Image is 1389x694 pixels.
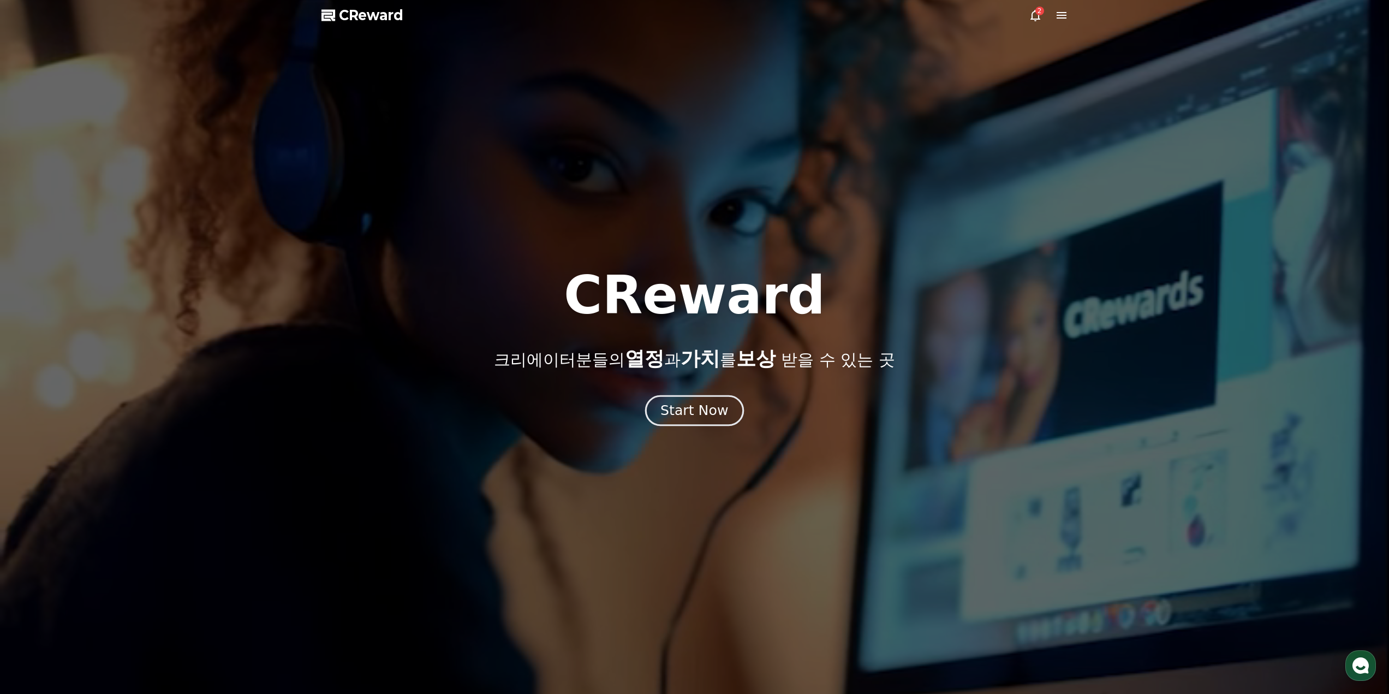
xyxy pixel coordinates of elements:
[100,363,113,372] span: 대화
[339,7,403,24] span: CReward
[647,407,742,417] a: Start Now
[681,347,720,370] span: 가치
[660,401,728,420] div: Start Now
[645,395,744,426] button: Start Now
[1029,9,1042,22] a: 2
[169,363,182,371] span: 설정
[736,347,776,370] span: 보상
[321,7,403,24] a: CReward
[564,269,825,322] h1: CReward
[625,347,664,370] span: 열정
[34,363,41,371] span: 홈
[494,348,895,370] p: 크리에이터분들의 과 를 받을 수 있는 곳
[72,346,141,373] a: 대화
[141,346,210,373] a: 설정
[1035,7,1044,15] div: 2
[3,346,72,373] a: 홈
